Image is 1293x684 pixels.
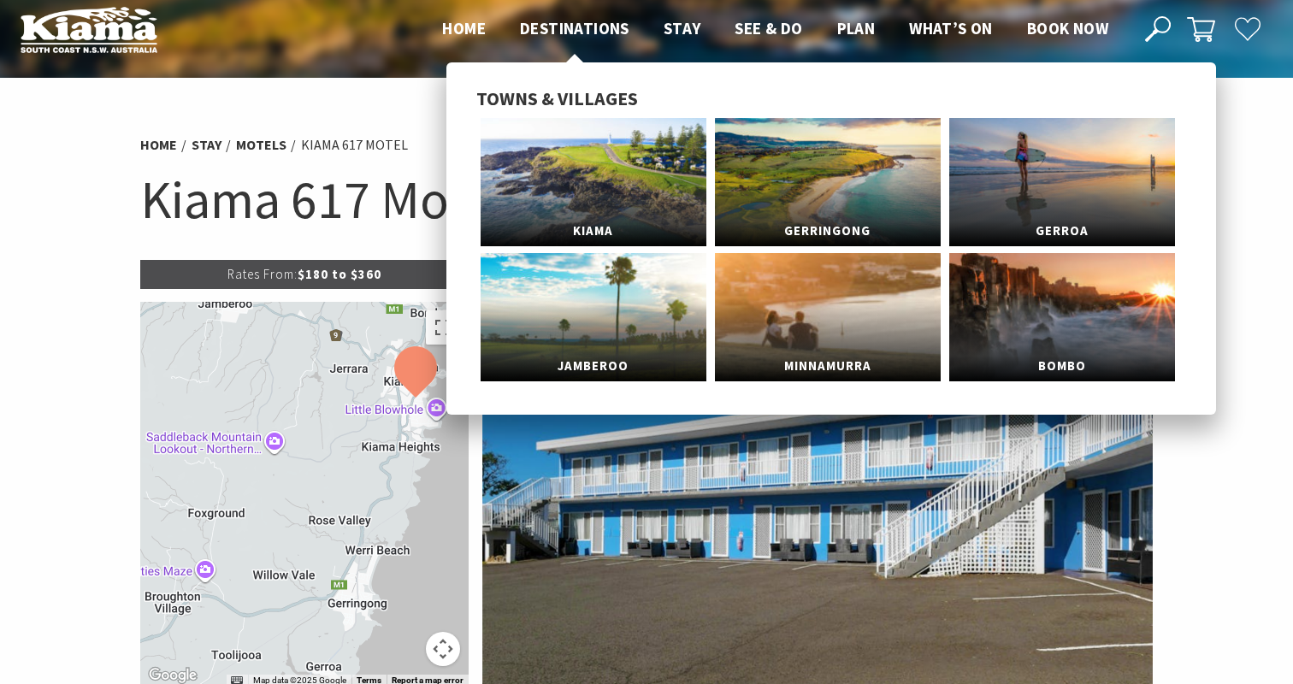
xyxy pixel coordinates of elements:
[140,260,469,289] p: $180 to $360
[442,18,486,38] span: Home
[735,18,802,38] span: See & Do
[140,165,1153,234] h1: Kiama 617 Motel
[476,86,638,110] span: Towns & Villages
[949,215,1175,247] span: Gerroa
[1027,18,1108,38] span: Book now
[426,632,460,666] button: Map camera controls
[481,215,706,247] span: Kiama
[301,134,408,156] li: Kiama 617 Motel
[715,351,941,382] span: Minnamurra
[664,18,701,38] span: Stay
[837,18,876,38] span: Plan
[425,15,1125,44] nav: Main Menu
[140,136,177,154] a: Home
[192,136,221,154] a: Stay
[426,310,460,345] button: Toggle fullscreen view
[236,136,286,154] a: Motels
[481,351,706,382] span: Jamberoo
[227,266,298,282] span: Rates From:
[21,6,157,53] img: Kiama Logo
[949,351,1175,382] span: Bombo
[520,18,629,38] span: Destinations
[909,18,993,38] span: What’s On
[715,215,941,247] span: Gerringong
